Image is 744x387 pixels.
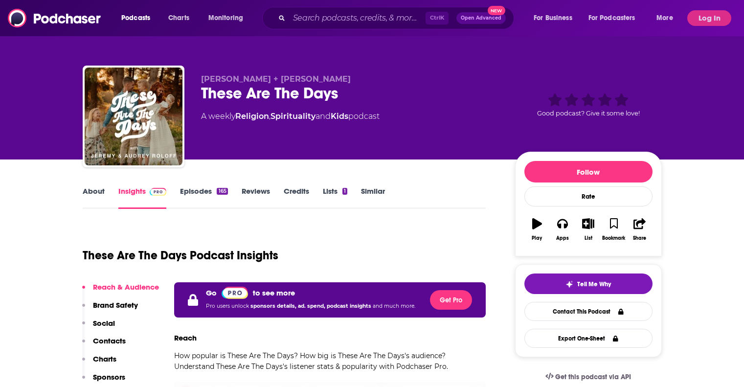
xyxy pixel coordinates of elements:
[82,282,159,300] button: Reach & Audience
[284,186,309,209] a: Credits
[585,235,592,241] div: List
[82,354,116,372] button: Charts
[602,235,625,241] div: Bookmark
[93,282,159,292] p: Reach & Audience
[93,319,115,328] p: Social
[633,235,646,241] div: Share
[656,11,673,25] span: More
[532,235,542,241] div: Play
[222,287,248,299] img: Podchaser Pro
[206,299,415,314] p: Pro users unlock and much more.
[456,12,506,24] button: Open AdvancedNew
[524,212,550,247] button: Play
[93,372,125,382] p: Sponsors
[323,186,347,209] a: Lists1
[217,188,227,195] div: 165
[93,336,126,345] p: Contacts
[342,188,347,195] div: 1
[174,333,197,342] h3: Reach
[93,354,116,364] p: Charts
[555,373,631,381] span: Get this podcast via API
[575,212,601,247] button: List
[577,280,611,288] span: Tell Me Why
[253,288,295,297] p: to see more
[162,10,195,26] a: Charts
[289,10,426,26] input: Search podcasts, credits, & more...
[121,11,150,25] span: Podcasts
[202,10,256,26] button: open menu
[461,16,501,21] span: Open Advanced
[82,319,115,337] button: Social
[82,300,138,319] button: Brand Safety
[168,11,189,25] span: Charts
[242,186,270,209] a: Reviews
[524,273,653,294] button: tell me why sparkleTell Me Why
[83,186,105,209] a: About
[650,10,685,26] button: open menu
[114,10,163,26] button: open menu
[235,112,269,121] a: Religion
[250,303,373,309] span: sponsors details, ad. spend, podcast insights
[534,11,572,25] span: For Business
[524,186,653,206] div: Rate
[118,186,167,209] a: InsightsPodchaser Pro
[582,10,650,26] button: open menu
[488,6,505,15] span: New
[627,212,652,247] button: Share
[206,288,217,297] p: Go
[515,74,662,135] div: Good podcast? Give it some love!
[82,336,126,354] button: Contacts
[524,329,653,348] button: Export One-Sheet
[180,186,227,209] a: Episodes165
[361,186,385,209] a: Similar
[174,350,486,372] p: How popular is These Are The Days? How big is These Are The Days's audience? Understand These Are...
[269,112,271,121] span: ,
[524,302,653,321] a: Contact This Podcast
[550,212,575,247] button: Apps
[687,10,731,26] button: Log In
[83,248,278,263] h1: These Are The Days Podcast Insights
[222,286,248,299] a: Pro website
[150,188,167,196] img: Podchaser Pro
[201,111,380,122] div: A weekly podcast
[588,11,635,25] span: For Podcasters
[271,112,316,121] a: Spirituality
[8,9,102,27] img: Podchaser - Follow, Share and Rate Podcasts
[565,280,573,288] img: tell me why sparkle
[316,112,331,121] span: and
[527,10,585,26] button: open menu
[271,7,523,29] div: Search podcasts, credits, & more...
[93,300,138,310] p: Brand Safety
[430,290,472,310] button: Get Pro
[331,112,348,121] a: Kids
[537,110,640,117] span: Good podcast? Give it some love!
[201,74,351,84] span: [PERSON_NAME] + [PERSON_NAME]
[85,68,182,165] img: These Are The Days
[208,11,243,25] span: Monitoring
[524,161,653,182] button: Follow
[601,212,627,247] button: Bookmark
[426,12,449,24] span: Ctrl K
[556,235,569,241] div: Apps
